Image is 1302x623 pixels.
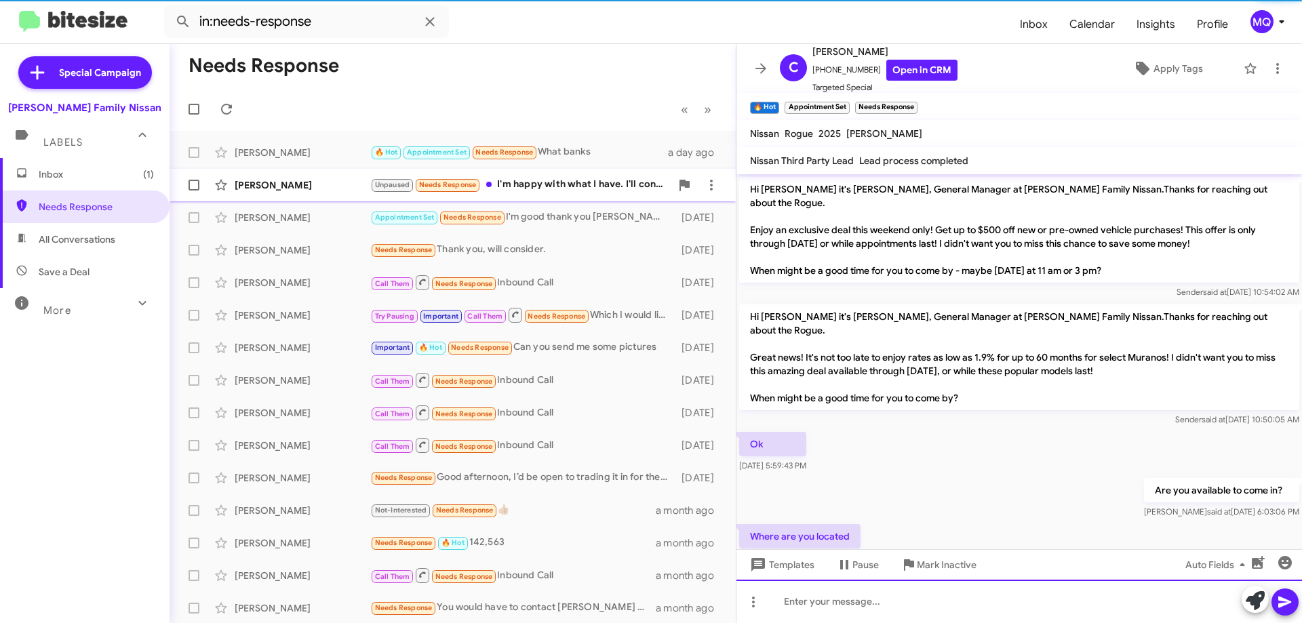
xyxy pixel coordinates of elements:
[235,439,370,452] div: [PERSON_NAME]
[370,306,675,323] div: Which I would like to trade in
[235,146,370,159] div: [PERSON_NAME]
[1203,287,1227,297] span: said at
[39,265,90,279] span: Save a Deal
[1175,414,1299,424] span: Sender [DATE] 10:50:05 AM
[855,102,918,114] small: Needs Response
[370,567,656,584] div: Inbound Call
[1144,478,1299,502] p: Are you available to come in?
[750,155,854,167] span: Nissan Third Party Lead
[859,155,968,167] span: Lead process completed
[812,60,958,81] span: [PHONE_NUMBER]
[235,569,370,582] div: [PERSON_NAME]
[143,167,154,181] span: (1)
[656,569,725,582] div: a month ago
[235,536,370,550] div: [PERSON_NAME]
[736,552,825,577] button: Templates
[785,127,813,140] span: Rogue
[419,180,477,189] span: Needs Response
[375,312,414,321] span: Try Pausing
[675,243,725,257] div: [DATE]
[375,213,435,222] span: Appointment Set
[668,146,725,159] div: a day ago
[164,5,449,38] input: Search
[812,81,958,94] span: Targeted Special
[656,536,725,550] div: a month ago
[1239,10,1287,33] button: MQ
[812,43,958,60] span: [PERSON_NAME]
[375,572,410,581] span: Call Them
[675,341,725,355] div: [DATE]
[235,406,370,420] div: [PERSON_NAME]
[235,276,370,289] div: [PERSON_NAME]
[375,409,410,418] span: Call Them
[370,242,675,258] div: Thank you, will consider.
[375,279,410,288] span: Call Them
[18,56,152,89] a: Special Campaign
[441,538,465,547] span: 🔥 Hot
[8,101,161,115] div: [PERSON_NAME] Family Nissan
[1059,5,1126,44] a: Calendar
[846,127,922,140] span: [PERSON_NAME]
[696,96,719,123] button: Next
[43,304,71,317] span: More
[435,442,493,451] span: Needs Response
[370,340,675,355] div: Can you send me some pictures
[235,308,370,322] div: [PERSON_NAME]
[435,377,493,386] span: Needs Response
[370,470,675,485] div: Good afternoon, I’d be open to trading it in for the right price, but the last offer I got from y...
[739,432,806,456] p: Ok
[1126,5,1186,44] span: Insights
[375,180,410,189] span: Unpaused
[235,178,370,192] div: [PERSON_NAME]
[423,312,458,321] span: Important
[750,102,779,114] small: 🔥 Hot
[789,57,799,79] span: C
[59,66,141,79] span: Special Campaign
[407,148,467,157] span: Appointment Set
[739,524,861,548] p: Where are you located
[39,233,115,246] span: All Conversations
[673,96,696,123] button: Previous
[435,572,493,581] span: Needs Response
[370,209,675,225] div: I'm good thank you [PERSON_NAME] are a waste of time
[1207,506,1231,517] span: said at
[370,404,675,421] div: Inbound Call
[675,211,725,224] div: [DATE]
[235,601,370,615] div: [PERSON_NAME]
[675,439,725,452] div: [DATE]
[656,601,725,615] div: a month ago
[1009,5,1059,44] a: Inbox
[747,552,814,577] span: Templates
[435,409,493,418] span: Needs Response
[818,127,841,140] span: 2025
[467,312,502,321] span: Call Them
[235,374,370,387] div: [PERSON_NAME]
[1175,552,1261,577] button: Auto Fields
[370,177,671,193] div: I'm happy with what I have. I'll consider yall next car!
[189,55,339,77] h1: Needs Response
[435,279,493,288] span: Needs Response
[39,167,154,181] span: Inbox
[370,600,656,616] div: You would have to contact [PERSON_NAME] about the maxima
[675,308,725,322] div: [DATE]
[370,502,656,518] div: 👍🏼
[890,552,987,577] button: Mark Inactive
[370,144,668,160] div: What banks
[886,60,958,81] a: Open in CRM
[375,245,433,254] span: Needs Response
[1144,506,1299,517] span: [PERSON_NAME] [DATE] 6:03:06 PM
[704,101,711,118] span: »
[1185,552,1250,577] span: Auto Fields
[1177,287,1299,297] span: Sender [DATE] 10:54:02 AM
[370,535,656,550] div: 142,563
[528,312,585,321] span: Needs Response
[1186,5,1239,44] span: Profile
[1202,414,1225,424] span: said at
[370,371,675,388] div: Inbound Call
[375,148,398,157] span: 🔥 Hot
[235,243,370,257] div: [PERSON_NAME]
[375,343,410,352] span: Important
[375,538,433,547] span: Needs Response
[675,471,725,485] div: [DATE]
